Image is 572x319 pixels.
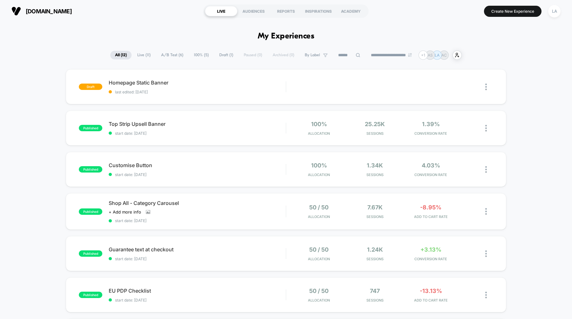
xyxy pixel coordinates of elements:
span: Allocation [308,214,330,219]
span: 1.34k [367,162,383,169]
span: Allocation [308,257,330,261]
p: AC [441,53,447,58]
p: LA [435,53,439,58]
button: LA [546,5,562,18]
span: + Add more info [109,209,141,214]
div: LA [548,5,561,17]
span: published [79,166,102,173]
span: Sessions [349,131,401,136]
img: close [485,250,487,257]
span: Live ( 11 ) [133,51,155,59]
span: 50 / 50 [309,246,329,253]
span: ADD TO CART RATE [405,298,457,302]
span: published [79,208,102,215]
span: start date: [DATE] [109,131,286,136]
span: -8.95% [420,204,441,211]
span: 50 / 50 [309,204,329,211]
span: CONVERSION RATE [405,131,457,136]
span: Customise Button [109,162,286,168]
span: Shop All - Category Carousel [109,200,286,206]
span: Homepage Static Banner [109,79,286,86]
span: 100% [311,121,327,127]
div: ACADEMY [335,6,367,16]
span: start date: [DATE] [109,218,286,223]
span: CONVERSION RATE [405,257,457,261]
span: EU PDP Checklist [109,288,286,294]
span: draft [79,84,102,90]
span: start date: [DATE] [109,298,286,302]
span: 1.39% [422,121,440,127]
span: Allocation [308,131,330,136]
div: LIVE [205,6,237,16]
p: AS [428,53,433,58]
img: close [485,208,487,215]
span: start date: [DATE] [109,172,286,177]
img: close [485,84,487,90]
span: start date: [DATE] [109,256,286,261]
span: 747 [370,288,380,294]
span: Top Strip Upsell Banner [109,121,286,127]
span: [DOMAIN_NAME] [26,8,72,15]
img: close [485,125,487,132]
span: Draft ( 1 ) [214,51,238,59]
span: A/B Test ( 6 ) [156,51,188,59]
div: INSPIRATIONS [302,6,335,16]
span: 25.25k [365,121,385,127]
div: + 1 [419,51,428,60]
span: Guarantee text at checkout [109,246,286,253]
span: 100% ( 5 ) [189,51,214,59]
span: last edited: [DATE] [109,90,286,94]
span: All ( 12 ) [110,51,132,59]
span: ADD TO CART RATE [405,214,457,219]
span: Sessions [349,173,401,177]
button: Create New Experience [484,6,541,17]
img: close [485,166,487,173]
span: published [79,292,102,298]
span: 4.03% [422,162,440,169]
span: +3.13% [420,246,441,253]
span: 100% [311,162,327,169]
img: Visually logo [11,6,21,16]
img: end [408,53,412,57]
button: [DOMAIN_NAME] [10,6,74,16]
span: Sessions [349,214,401,219]
img: close [485,292,487,298]
span: -13.13% [420,288,442,294]
h1: My Experiences [258,32,315,41]
span: Allocation [308,298,330,302]
span: Sessions [349,257,401,261]
span: published [79,125,102,131]
span: 7.67k [367,204,383,211]
span: Allocation [308,173,330,177]
div: AUDIENCES [237,6,270,16]
span: 1.24k [367,246,383,253]
span: 50 / 50 [309,288,329,294]
span: published [79,250,102,257]
span: CONVERSION RATE [405,173,457,177]
div: REPORTS [270,6,302,16]
span: Sessions [349,298,401,302]
span: By Label [305,53,320,58]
